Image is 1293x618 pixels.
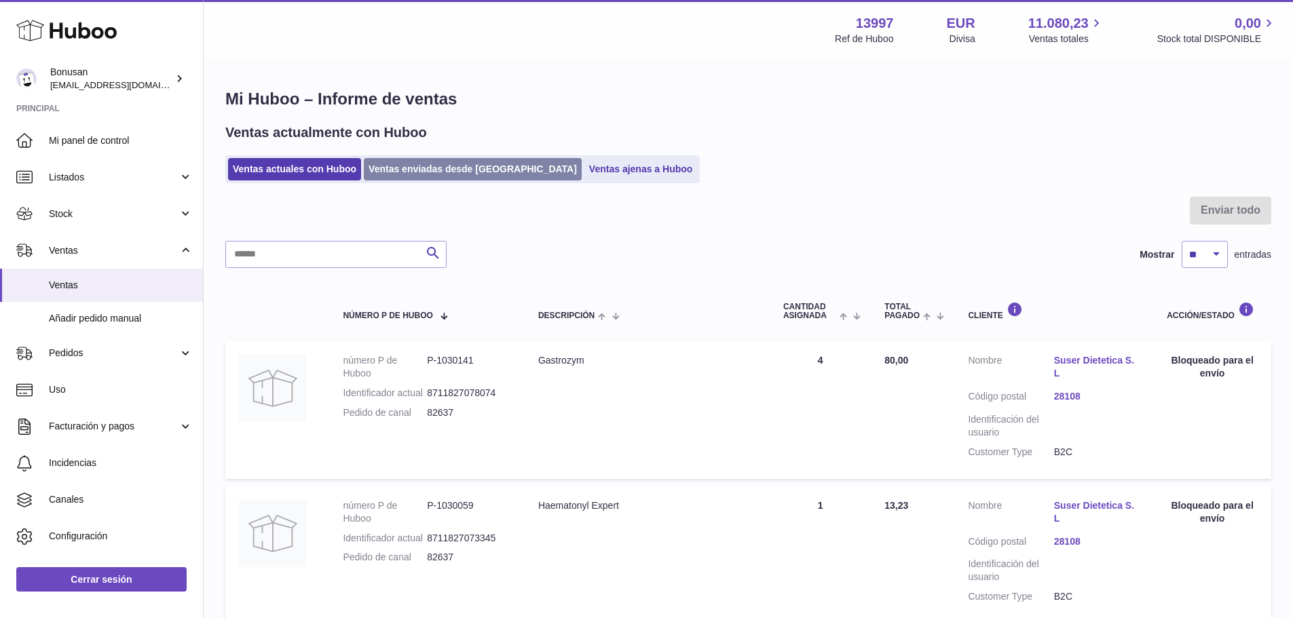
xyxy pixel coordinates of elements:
[968,535,1053,552] dt: Código postal
[1054,499,1140,525] a: Suser Dietetica S.L
[50,79,200,90] span: [EMAIL_ADDRESS][DOMAIN_NAME]
[49,208,179,220] span: Stock
[228,158,361,180] a: Ventas actuales con Huboo
[946,14,975,33] strong: EUR
[343,354,427,380] dt: número P de Huboo
[538,311,595,320] span: Descripción
[1029,33,1104,45] span: Ventas totales
[884,355,908,366] span: 80,00
[49,530,193,543] span: Configuración
[1157,14,1277,45] a: 0,00 Stock total DISPONIBLE
[49,493,193,506] span: Canales
[968,413,1053,439] dt: Identificación del usuario
[1028,14,1089,33] span: 11.080,23
[343,406,427,419] dt: Pedido de canal
[364,158,582,180] a: Ventas enviadas desde [GEOGRAPHIC_DATA]
[239,354,307,422] img: no-photo.jpg
[1054,590,1140,603] dd: B2C
[1054,535,1140,548] a: 28108
[884,500,908,511] span: 13,23
[49,244,179,257] span: Ventas
[1235,14,1261,33] span: 0,00
[538,499,756,512] div: Haematonyl Expert
[968,354,1053,383] dt: Nombre
[783,303,836,320] span: Cantidad ASIGNADA
[950,33,975,45] div: Divisa
[343,499,427,525] dt: número P de Huboo
[49,279,193,292] span: Ventas
[968,499,1053,528] dt: Nombre
[50,66,172,92] div: Bonusan
[427,354,511,380] dd: P-1030141
[343,532,427,545] dt: Identificador actual
[884,303,920,320] span: Total pagado
[1140,248,1174,261] label: Mostrar
[1054,390,1140,403] a: 28108
[49,420,179,433] span: Facturación y pagos
[584,158,698,180] a: Ventas ajenas a Huboo
[968,302,1140,320] div: Cliente
[1028,14,1104,45] a: 11.080,23 Ventas totales
[1235,248,1271,261] span: entradas
[968,590,1053,603] dt: Customer Type
[968,558,1053,583] dt: Identificación del usuario
[49,383,193,396] span: Uso
[343,551,427,564] dt: Pedido de canal
[968,446,1053,459] dt: Customer Type
[16,69,37,89] img: info@bonusan.es
[1167,354,1258,380] div: Bloqueado para el envío
[427,499,511,525] dd: P-1030059
[835,33,893,45] div: Ref de Huboo
[770,341,871,478] td: 4
[1167,499,1258,525] div: Bloqueado para el envío
[49,347,179,360] span: Pedidos
[856,14,894,33] strong: 13997
[427,406,511,419] dd: 82637
[343,311,432,320] span: número P de Huboo
[49,312,193,325] span: Añadir pedido manual
[427,532,511,545] dd: 8711827073345
[16,567,187,592] a: Cerrar sesión
[1157,33,1277,45] span: Stock total DISPONIBLE
[225,123,427,142] h2: Ventas actualmente con Huboo
[343,387,427,400] dt: Identificador actual
[538,354,756,367] div: Gastrozym
[49,457,193,469] span: Incidencias
[427,551,511,564] dd: 82637
[1054,446,1140,459] dd: B2C
[49,171,179,184] span: Listados
[1167,302,1258,320] div: Acción/Estado
[1054,354,1140,380] a: Suser Dietetica S.L
[239,499,307,567] img: no-photo.jpg
[49,134,193,147] span: Mi panel de control
[427,387,511,400] dd: 8711827078074
[225,88,1271,110] h1: Mi Huboo – Informe de ventas
[968,390,1053,406] dt: Código postal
